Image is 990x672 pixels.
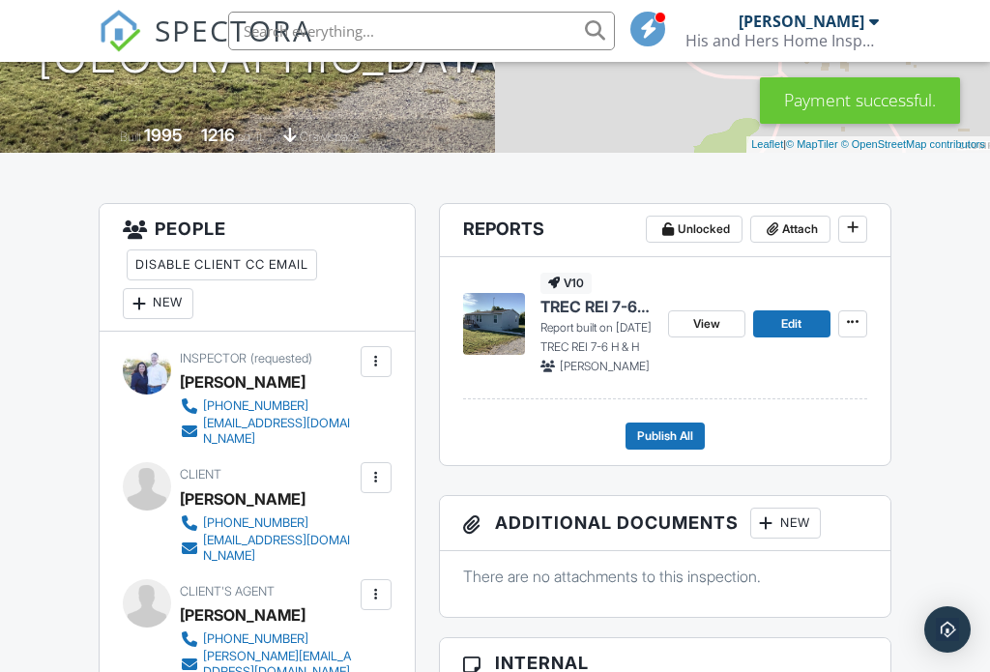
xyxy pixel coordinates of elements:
[180,467,221,482] span: Client
[180,600,306,629] a: [PERSON_NAME]
[180,484,306,513] div: [PERSON_NAME]
[841,138,985,150] a: © OpenStreetMap contributors
[180,367,306,396] div: [PERSON_NAME]
[440,496,890,551] h3: Additional Documents
[180,396,355,416] a: [PHONE_NUMBER]
[100,204,414,332] h3: People
[746,136,990,153] div: |
[180,533,355,564] a: [EMAIL_ADDRESS][DOMAIN_NAME]
[155,10,313,50] span: SPECTORA
[739,12,864,31] div: [PERSON_NAME]
[300,130,360,144] span: crawlspace
[250,351,312,365] span: (requested)
[751,138,783,150] a: Leaflet
[203,398,308,414] div: [PHONE_NUMBER]
[180,351,247,365] span: Inspector
[203,416,355,447] div: [EMAIL_ADDRESS][DOMAIN_NAME]
[99,10,141,52] img: The Best Home Inspection Software - Spectora
[180,584,275,599] span: Client's Agent
[127,249,317,280] div: Disable Client CC Email
[203,533,355,564] div: [EMAIL_ADDRESS][DOMAIN_NAME]
[750,508,821,539] div: New
[123,288,193,319] div: New
[180,416,355,447] a: [EMAIL_ADDRESS][DOMAIN_NAME]
[99,26,313,67] a: SPECTORA
[463,566,867,587] p: There are no attachments to this inspection.
[144,125,183,145] div: 1995
[924,606,971,653] div: Open Intercom Messenger
[228,12,615,50] input: Search everything...
[180,513,355,533] a: [PHONE_NUMBER]
[685,31,879,50] div: His and Hers Home Inspections Service LLC
[120,130,141,144] span: Built
[180,629,355,649] a: [PHONE_NUMBER]
[203,515,308,531] div: [PHONE_NUMBER]
[238,130,265,144] span: sq. ft.
[760,77,960,124] div: Payment successful.
[203,631,308,647] div: [PHONE_NUMBER]
[786,138,838,150] a: © MapTiler
[201,125,235,145] div: 1216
